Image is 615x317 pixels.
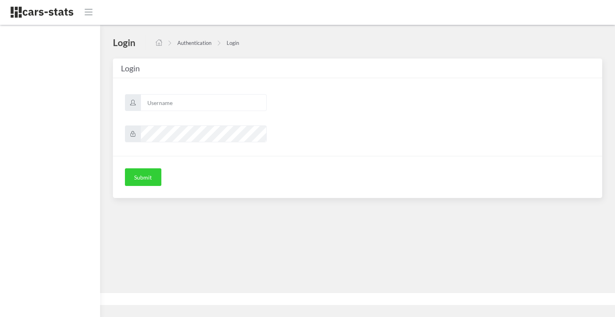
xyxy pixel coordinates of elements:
[125,168,161,186] button: Submit
[177,40,211,46] a: Authentication
[10,6,74,18] img: navbar brand
[227,40,239,46] a: Login
[121,63,140,73] span: Login
[141,94,267,111] input: Username
[113,36,135,48] h4: Login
